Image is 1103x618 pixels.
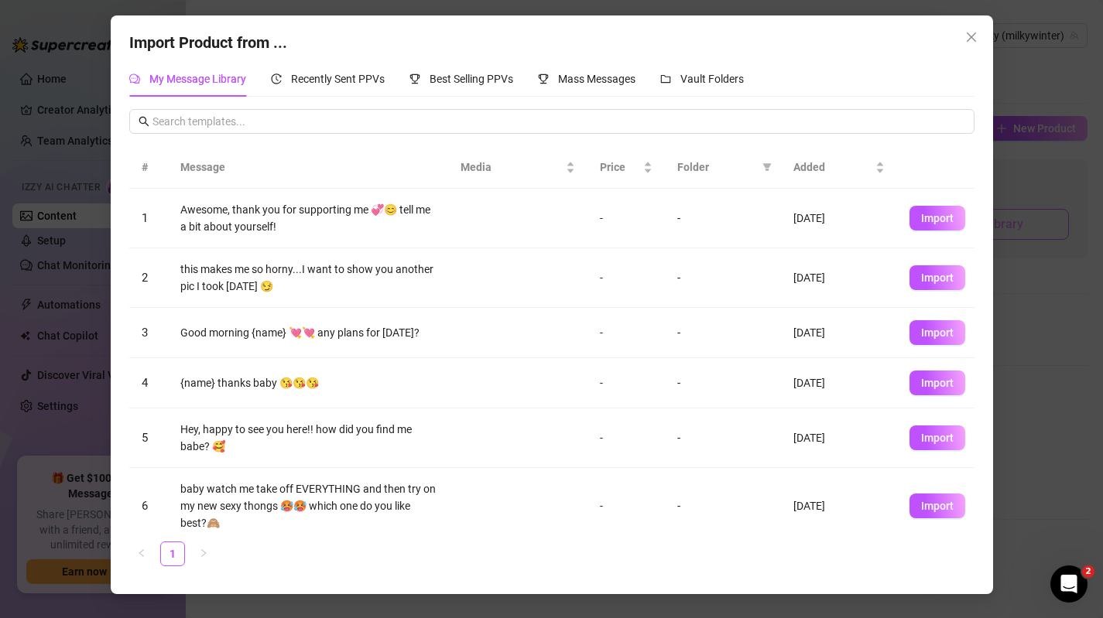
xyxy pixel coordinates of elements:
[781,146,897,189] th: Added
[129,33,287,52] span: Import Product from ...
[142,431,148,445] span: 5
[180,374,436,391] div: {name} thanks baby 😘😘😘
[587,189,665,248] td: -
[180,201,436,235] div: Awesome, thank you for supporting me 💞😊 tell me a bit about yourself!
[781,189,897,248] td: [DATE]
[781,358,897,408] td: [DATE]
[430,73,513,85] span: Best Selling PPVs
[587,248,665,308] td: -
[180,324,436,341] div: Good morning {name} 💘💘 any plans for [DATE]?
[199,548,208,558] span: right
[129,541,154,566] button: left
[180,480,436,531] div: baby watch me take off EVERYTHING and then try on my new sexy thongs 🥵🥵 which one do you like best?🙈
[587,408,665,468] td: -
[1082,565,1094,578] span: 2
[448,146,587,189] th: Media
[129,146,168,189] th: #
[142,271,148,285] span: 2
[959,31,984,43] span: Close
[600,159,640,176] span: Price
[909,370,965,395] button: Import
[781,468,897,545] td: [DATE]
[271,73,282,84] span: history
[142,376,148,390] span: 4
[129,541,154,566] li: Previous Page
[137,548,146,558] span: left
[762,162,772,172] span: filter
[781,248,897,308] td: [DATE]
[1050,565,1088,603] iframe: Intercom live chat
[921,432,954,444] span: Import
[160,541,185,566] li: 1
[909,493,965,518] button: Import
[921,377,954,389] span: Import
[149,73,246,85] span: My Message Library
[587,468,665,545] td: -
[558,73,635,85] span: Mass Messages
[781,308,897,358] td: [DATE]
[677,376,680,390] span: -
[909,265,965,290] button: Import
[587,358,665,408] td: -
[793,159,872,176] span: Added
[139,116,149,127] span: search
[921,212,954,224] span: Import
[409,73,420,84] span: trophy
[909,425,965,450] button: Import
[660,73,671,84] span: folder
[142,326,148,340] span: 3
[965,31,978,43] span: close
[142,211,148,225] span: 1
[677,271,680,285] span: -
[909,206,965,230] button: Import
[461,159,563,176] span: Media
[191,541,216,566] button: right
[291,73,385,85] span: Recently Sent PPVs
[168,146,448,189] th: Message
[759,155,775,179] span: filter
[677,159,756,176] span: Folder
[587,146,665,189] th: Price
[921,271,954,284] span: Import
[677,499,680,513] span: -
[959,25,984,50] button: Close
[152,113,965,130] input: Search templates...
[921,500,954,512] span: Import
[191,541,216,566] li: Next Page
[142,499,148,513] span: 6
[677,431,680,445] span: -
[129,73,140,84] span: comment
[677,326,680,340] span: -
[680,73,744,85] span: Vault Folders
[587,308,665,358] td: -
[909,320,965,345] button: Import
[180,261,436,295] div: this makes me so horny...I want to show you another pic I took [DATE] 😏
[921,326,954,339] span: Import
[677,211,680,225] span: -
[161,542,184,565] a: 1
[538,73,549,84] span: trophy
[781,408,897,468] td: [DATE]
[180,421,436,455] div: Hey, happy to see you here!! how did you find me babe? 🥰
